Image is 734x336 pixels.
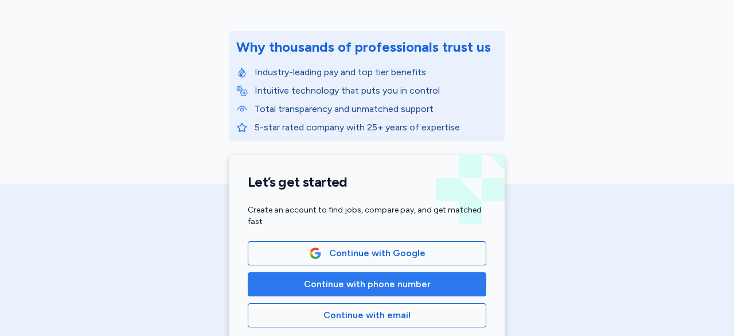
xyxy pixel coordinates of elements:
[248,272,486,296] button: Continue with phone number
[255,102,498,116] p: Total transparency and unmatched support
[304,277,431,291] span: Continue with phone number
[248,303,486,327] button: Continue with email
[255,121,498,134] p: 5-star rated company with 25+ years of expertise
[248,241,486,265] button: Google LogoContinue with Google
[255,84,498,98] p: Intuitive technology that puts you in control
[236,38,491,56] div: Why thousands of professionals trust us
[329,246,425,260] span: Continue with Google
[248,173,486,191] h1: Let’s get started
[323,308,411,322] span: Continue with email
[248,204,486,227] div: Create an account to find jobs, compare pay, and get matched fast
[255,65,498,79] p: Industry-leading pay and top tier benefits
[309,247,322,260] img: Google Logo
